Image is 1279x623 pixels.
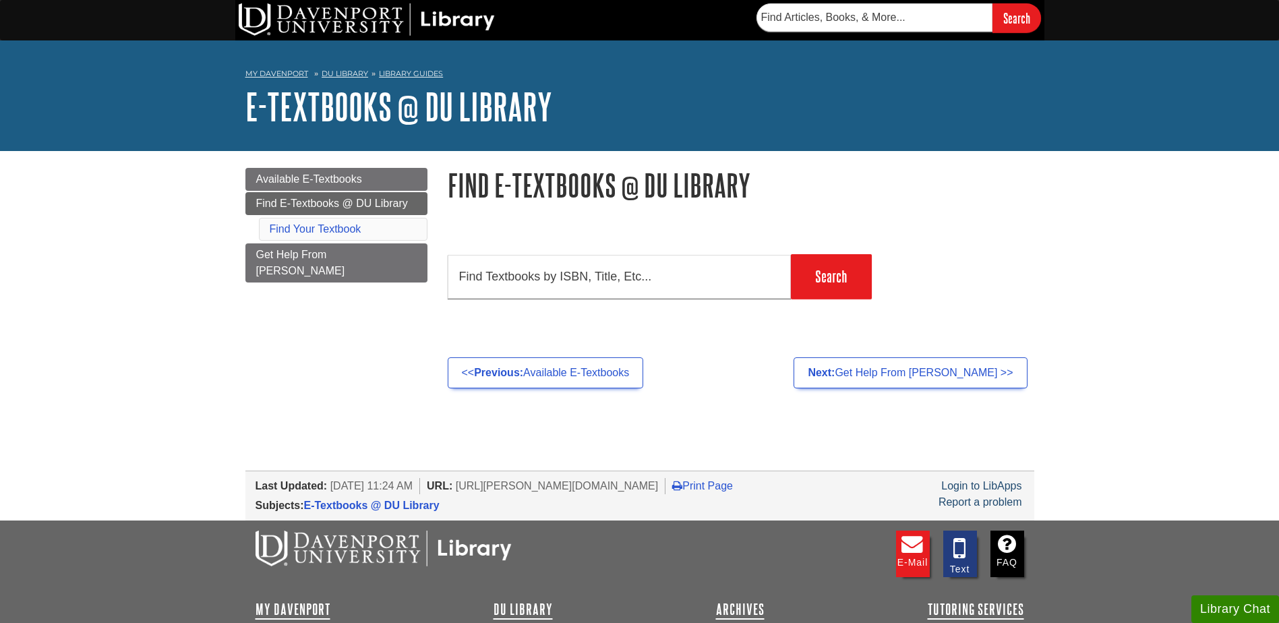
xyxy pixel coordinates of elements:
[990,531,1024,577] a: FAQ
[716,601,765,618] a: Archives
[245,168,427,191] a: Available E-Textbooks
[256,500,304,511] span: Subjects:
[256,249,345,276] span: Get Help From [PERSON_NAME]
[756,3,992,32] input: Find Articles, Books, & More...
[808,367,835,378] strong: Next:
[256,173,362,185] span: Available E-Textbooks
[256,198,408,209] span: Find E-Textbooks @ DU Library
[494,601,553,618] a: DU Library
[322,69,368,78] a: DU Library
[928,601,1024,618] a: Tutoring Services
[456,480,659,492] span: [URL][PERSON_NAME][DOMAIN_NAME]
[1191,595,1279,623] button: Library Chat
[256,480,328,492] span: Last Updated:
[245,168,427,283] div: Guide Page Menu
[270,223,361,235] a: Find Your Textbook
[239,3,495,36] img: DU Library
[474,367,523,378] strong: Previous:
[256,601,330,618] a: My Davenport
[448,357,644,388] a: <<Previous:Available E-Textbooks
[379,69,443,78] a: Library Guides
[427,480,452,492] span: URL:
[256,531,512,566] img: DU Libraries
[756,3,1041,32] form: Searches DU Library's articles, books, and more
[330,480,413,492] span: [DATE] 11:24 AM
[791,254,872,299] input: Search
[672,480,682,491] i: Print Page
[245,86,552,127] a: E-Textbooks @ DU Library
[896,531,930,577] a: E-mail
[245,68,308,80] a: My Davenport
[941,480,1021,492] a: Login to LibApps
[245,192,427,215] a: Find E-Textbooks @ DU Library
[794,357,1027,388] a: Next:Get Help From [PERSON_NAME] >>
[245,65,1034,86] nav: breadcrumb
[672,480,733,492] a: Print Page
[448,255,791,299] input: Find Textbooks by ISBN, Title, Etc...
[943,531,977,577] a: Text
[304,500,440,511] a: E-Textbooks @ DU Library
[245,243,427,283] a: Get Help From [PERSON_NAME]
[992,3,1041,32] input: Search
[939,496,1022,508] a: Report a problem
[448,168,1034,202] h1: Find E-Textbooks @ DU Library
